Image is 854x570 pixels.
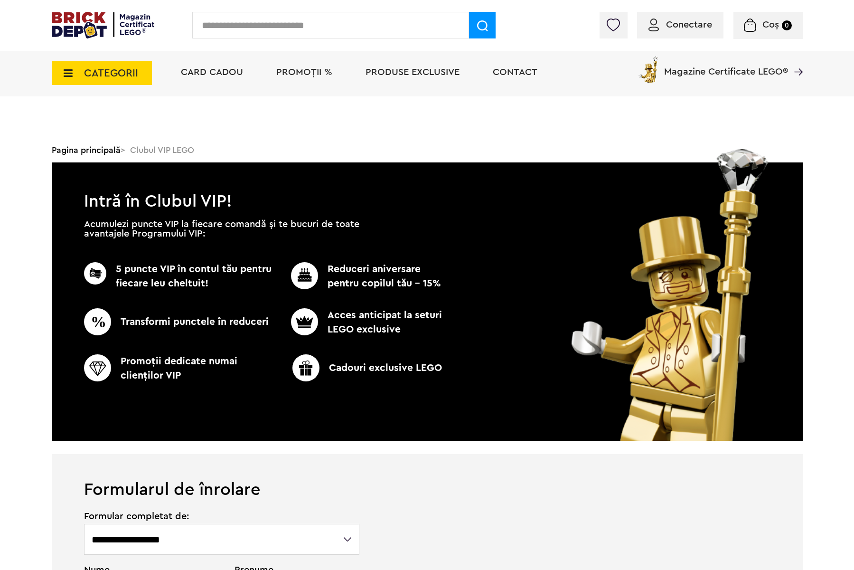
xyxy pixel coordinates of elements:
img: CC_BD_Green_chek_mark [292,354,319,381]
span: Magazine Certificate LEGO® [664,55,788,76]
a: PROMOȚII % [276,67,332,77]
img: CC_BD_Green_chek_mark [291,308,318,335]
a: Card Cadou [181,67,243,77]
p: Acumulezi puncte VIP la fiecare comandă și te bucuri de toate avantajele Programului VIP: [84,219,359,238]
a: Contact [493,67,537,77]
span: CATEGORII [84,68,138,78]
img: CC_BD_Green_chek_mark [84,308,111,335]
a: Produse exclusive [366,67,460,77]
span: Formular completat de: [84,512,361,521]
p: Transformi punctele în reduceri [84,308,275,335]
p: Cadouri exclusive LEGO [272,354,463,381]
img: vip_page_image [558,149,783,441]
p: 5 puncte VIP în contul tău pentru fiecare leu cheltuit! [84,262,275,291]
a: Pagina principală [52,146,121,154]
small: 0 [782,20,792,30]
p: Promoţii dedicate numai clienţilor VIP [84,354,275,383]
img: CC_BD_Green_chek_mark [291,262,318,289]
h1: Intră în Clubul VIP! [52,162,803,206]
a: Conectare [648,20,712,29]
div: > Clubul VIP LEGO [52,138,803,162]
img: CC_BD_Green_chek_mark [84,262,106,285]
p: Reduceri aniversare pentru copilul tău - 15% [275,262,445,291]
a: Magazine Certificate LEGO® [788,55,803,64]
p: Acces anticipat la seturi LEGO exclusive [275,308,445,337]
span: Conectare [666,20,712,29]
img: CC_BD_Green_chek_mark [84,354,111,381]
span: Coș [762,20,779,29]
h1: Formularul de înrolare [52,454,803,498]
